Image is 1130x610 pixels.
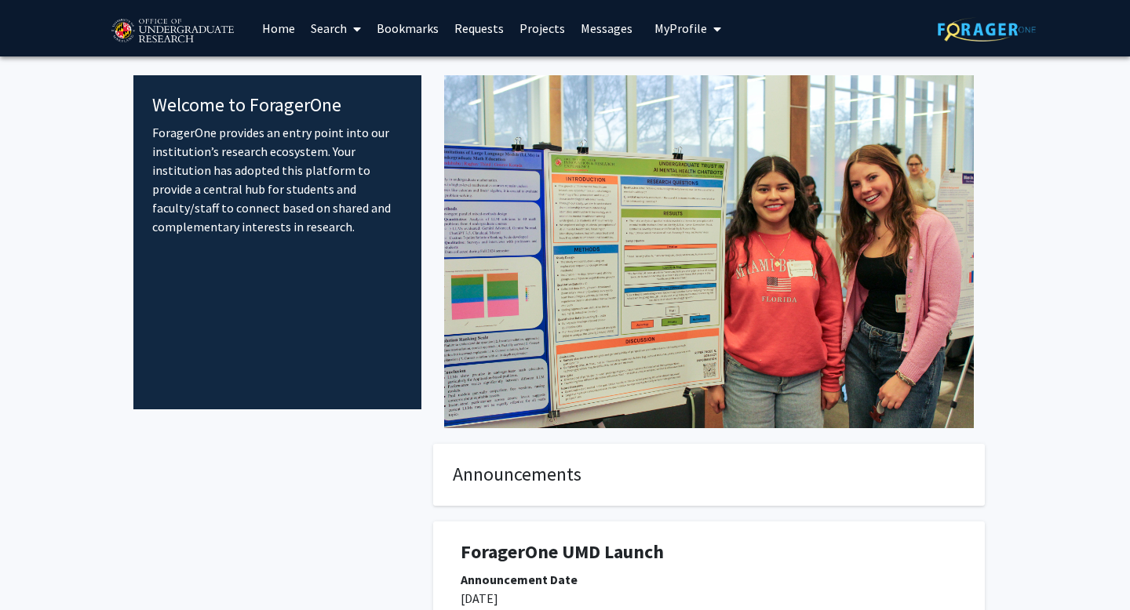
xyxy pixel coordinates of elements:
[447,1,512,56] a: Requests
[1063,539,1118,598] iframe: Chat
[106,12,239,51] img: University of Maryland Logo
[938,17,1036,42] img: ForagerOne Logo
[303,1,369,56] a: Search
[573,1,640,56] a: Messages
[453,463,965,486] h4: Announcements
[152,94,403,117] h4: Welcome to ForagerOne
[461,541,957,564] h1: ForagerOne UMD Launch
[512,1,573,56] a: Projects
[461,570,957,589] div: Announcement Date
[461,589,957,608] p: [DATE]
[369,1,447,56] a: Bookmarks
[444,75,974,428] img: Cover Image
[152,123,403,236] p: ForagerOne provides an entry point into our institution’s research ecosystem. Your institution ha...
[254,1,303,56] a: Home
[654,20,707,36] span: My Profile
